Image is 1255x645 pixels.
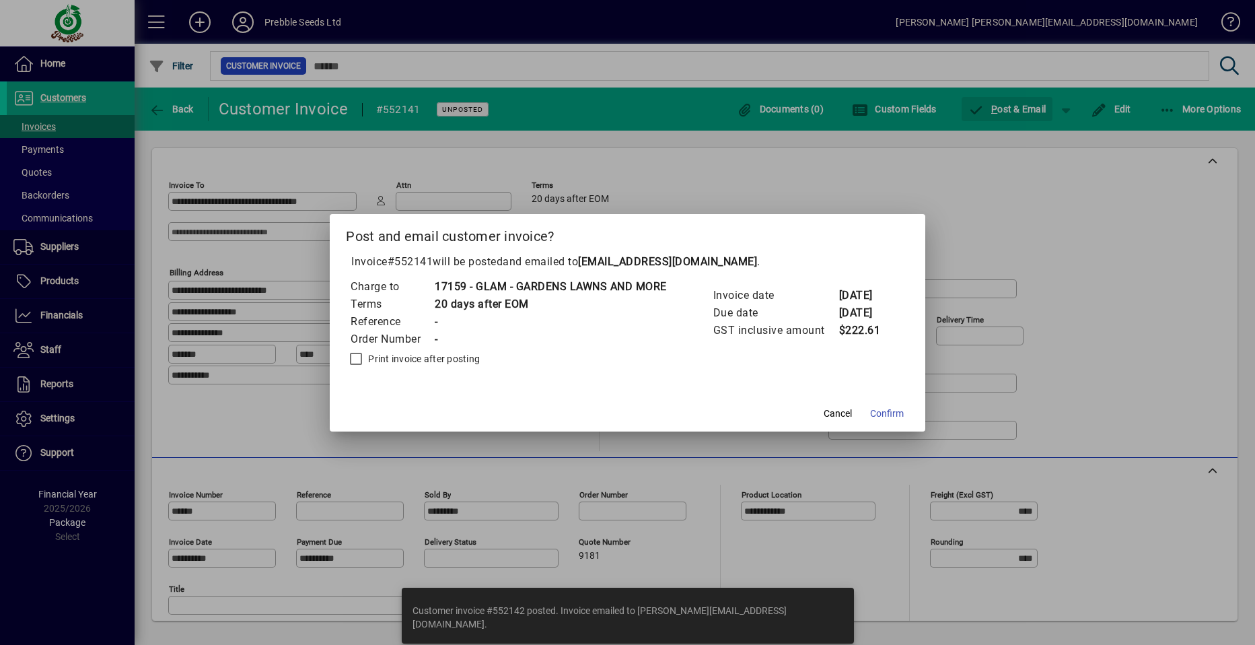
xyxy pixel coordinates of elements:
td: [DATE] [838,304,892,322]
td: 20 days after EOM [434,296,667,313]
td: $222.61 [838,322,892,339]
button: Cancel [816,402,859,426]
span: Confirm [870,407,904,421]
td: Due date [713,304,838,322]
td: Invoice date [713,287,838,304]
b: [EMAIL_ADDRESS][DOMAIN_NAME] [578,255,757,268]
button: Confirm [865,402,909,426]
span: #552141 [388,255,433,268]
td: GST inclusive amount [713,322,838,339]
td: 17159 - GLAM - GARDENS LAWNS AND MORE [434,278,667,296]
h2: Post and email customer invoice? [330,214,925,253]
td: Charge to [350,278,434,296]
td: - [434,313,667,331]
span: and emailed to [503,255,757,268]
td: Reference [350,313,434,331]
span: Cancel [824,407,852,421]
td: Terms [350,296,434,313]
td: Order Number [350,331,434,348]
td: [DATE] [838,287,892,304]
label: Print invoice after posting [365,352,480,366]
td: - [434,331,667,348]
p: Invoice will be posted . [346,254,909,270]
